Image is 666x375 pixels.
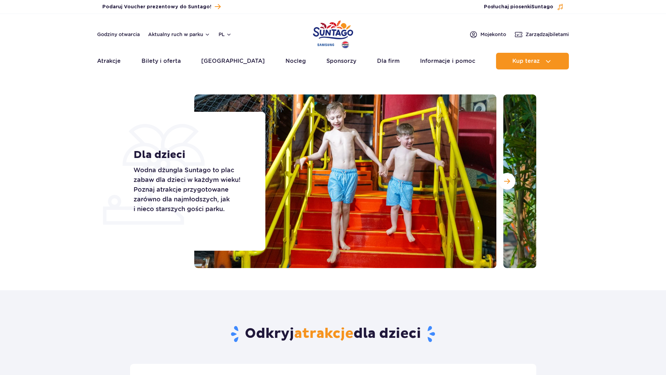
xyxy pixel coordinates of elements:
span: Zarządzaj biletami [526,31,569,38]
button: Kup teraz [496,53,569,69]
a: Zarządzajbiletami [514,30,569,39]
a: Sponsorzy [326,53,356,69]
span: Kup teraz [512,58,540,64]
button: Posłuchaj piosenkiSuntago [484,3,564,10]
a: Atrakcje [97,53,121,69]
h2: Odkryj dla dzieci [130,325,536,343]
a: Godziny otwarcia [97,31,140,38]
a: Park of Poland [313,17,353,49]
span: Suntago [531,5,553,9]
span: Moje konto [480,31,506,38]
button: pl [219,31,232,38]
a: Bilety i oferta [142,53,181,69]
button: Aktualny ruch w parku [148,32,210,37]
h1: Dla dzieci [134,149,250,161]
img: Dwaj uśmiechnięci chłopcy schodzący po kolorowych schodach zjeżdżalni w Suntago [194,94,496,268]
a: Informacje i pomoc [420,53,475,69]
span: atrakcje [294,325,353,342]
button: Następny slajd [499,173,515,190]
span: Podaruj Voucher prezentowy do Suntago! [102,3,211,10]
a: Nocleg [285,53,306,69]
a: Podaruj Voucher prezentowy do Suntago! [102,2,221,11]
a: Dla firm [377,53,400,69]
a: Mojekonto [469,30,506,39]
p: Wodna dżungla Suntago to plac zabaw dla dzieci w każdym wieku! Poznaj atrakcje przygotowane zarów... [134,165,250,214]
a: [GEOGRAPHIC_DATA] [201,53,265,69]
span: Posłuchaj piosenki [484,3,553,10]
